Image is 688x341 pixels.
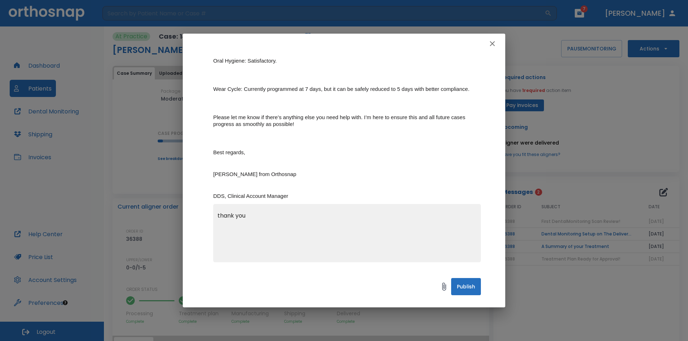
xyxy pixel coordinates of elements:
[213,171,296,177] span: [PERSON_NAME] from Orthosnap
[213,114,467,127] span: Please let me know if there’s anything else you need help with. I’m here to ensure this and all f...
[213,193,288,199] span: DDS, Clinical Account Manager
[451,278,481,295] button: Publish
[213,86,469,92] span: Wear Cycle: Currently programmed at 7 days, but it can be safely reduced to 5 days with better co...
[213,149,245,155] span: Best regards,
[213,58,277,64] span: Oral Hygiene: Satisfactory.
